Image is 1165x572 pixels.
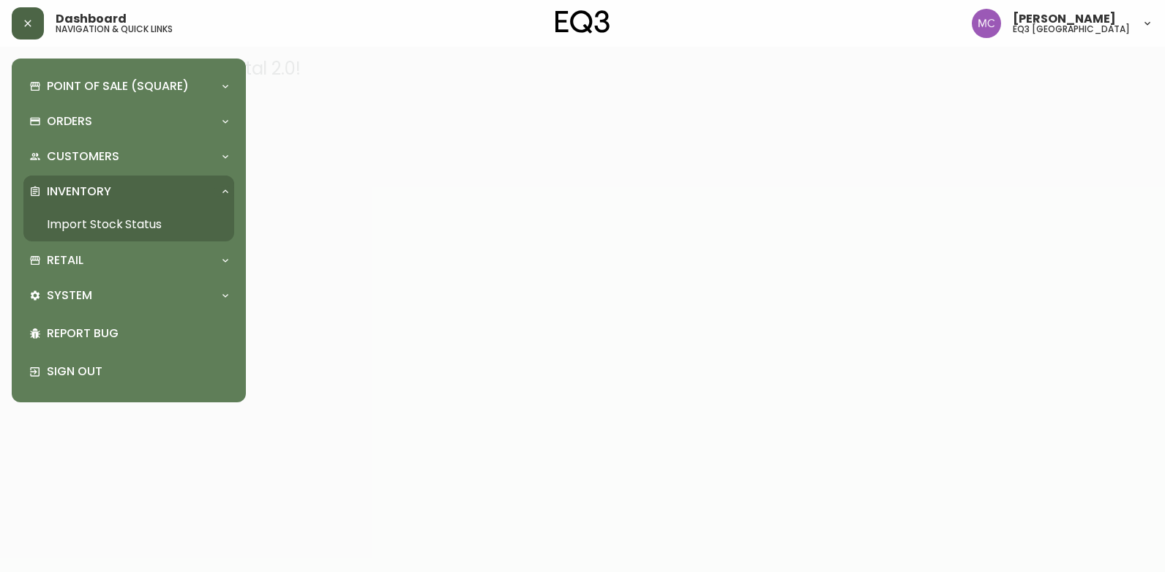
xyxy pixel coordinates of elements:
[555,10,610,34] img: logo
[23,353,234,391] div: Sign Out
[1013,13,1116,25] span: [PERSON_NAME]
[47,252,83,268] p: Retail
[47,113,92,129] p: Orders
[47,364,228,380] p: Sign Out
[23,244,234,276] div: Retail
[47,78,189,94] p: Point of Sale (Square)
[23,315,234,353] div: Report Bug
[23,208,234,241] a: Import Stock Status
[23,105,234,138] div: Orders
[23,70,234,102] div: Point of Sale (Square)
[972,9,1001,38] img: 6dbdb61c5655a9a555815750a11666cc
[56,13,127,25] span: Dashboard
[47,287,92,304] p: System
[47,148,119,165] p: Customers
[23,176,234,208] div: Inventory
[1013,25,1130,34] h5: eq3 [GEOGRAPHIC_DATA]
[23,279,234,312] div: System
[47,325,228,342] p: Report Bug
[56,25,173,34] h5: navigation & quick links
[47,184,111,200] p: Inventory
[23,140,234,173] div: Customers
